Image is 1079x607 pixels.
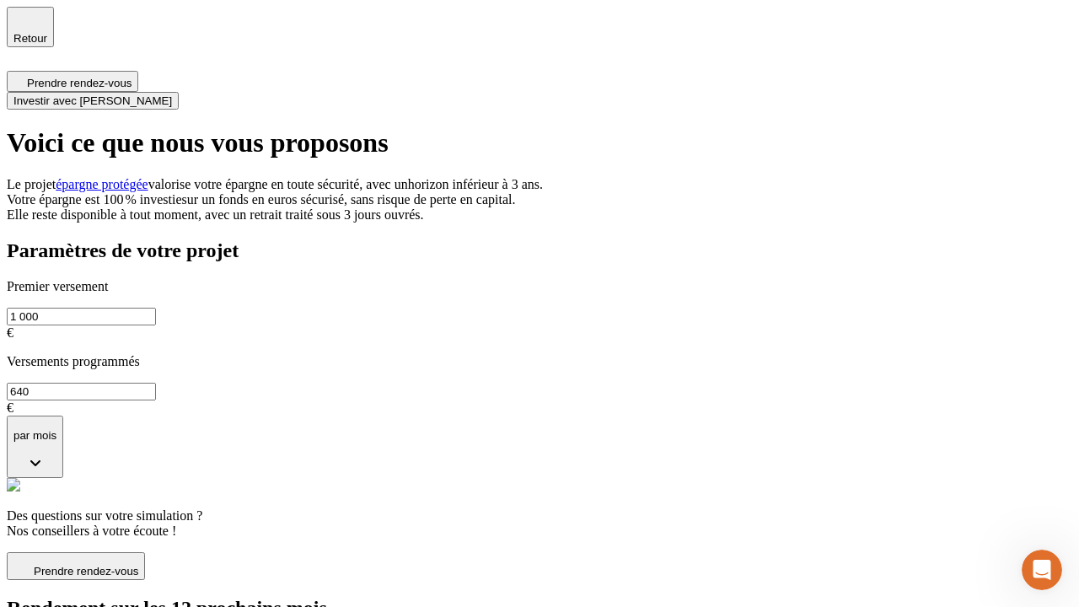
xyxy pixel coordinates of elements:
p: par mois [13,429,56,442]
button: par mois [7,416,63,479]
span: Prendre rendez-vous [27,77,132,89]
span: Nos conseillers à votre écoute ! [7,524,176,538]
span: Votre épargne est 100 % investie [7,192,182,207]
img: alexis.png [7,478,20,492]
span: Le projet [7,177,56,191]
a: épargne protégée [56,177,148,191]
span: valorise votre épargne en toute sécurité, avec un [148,177,408,191]
button: Retour [7,7,54,47]
iframe: Intercom live chat [1022,550,1062,590]
h2: Paramètres de votre projet [7,239,1072,262]
p: Versements programmés [7,354,1072,369]
span: € [7,400,13,415]
h1: Voici ce que nous vous proposons [7,127,1072,158]
span: sur un fonds en euros sécurisé [182,192,344,207]
span: horizon inférieur à 3 ans [408,177,539,191]
span: Prendre rendez-vous [34,565,138,577]
button: Prendre rendez-vous [7,552,145,580]
p: Premier versement [7,279,1072,294]
span: Investir avec [PERSON_NAME] [13,94,172,107]
span: Elle reste disponible à tout moment, avec un retrait traité sous 3 jours ouvrés. [7,207,424,222]
span: , sans risque de perte en capital. [344,192,515,207]
span: Retour [13,32,47,45]
button: Investir avec [PERSON_NAME] [7,92,179,110]
span: . [539,177,543,191]
span: € [7,325,13,340]
span: Des questions sur votre simulation ? [7,508,202,523]
button: Prendre rendez-vous [7,71,138,92]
